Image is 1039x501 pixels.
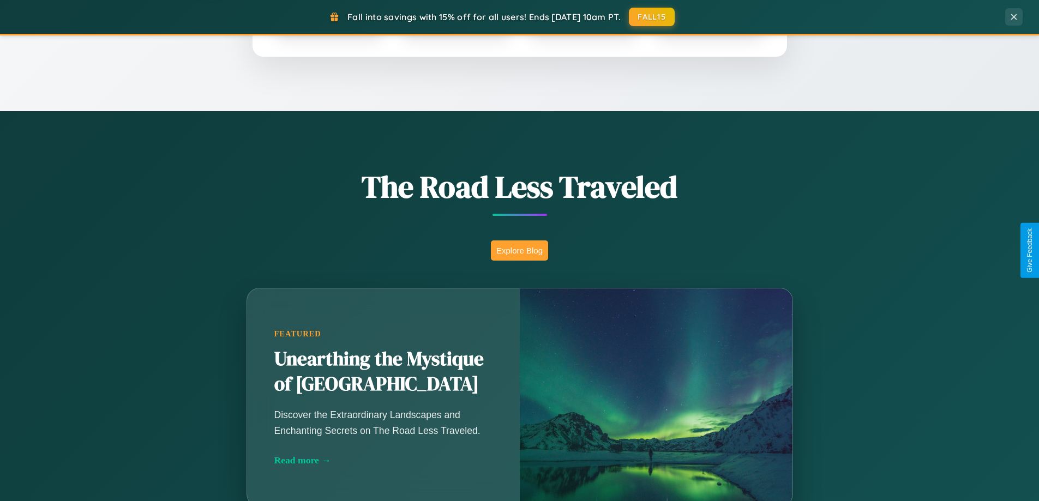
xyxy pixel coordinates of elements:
h1: The Road Less Traveled [193,166,847,208]
button: Explore Blog [491,240,548,261]
h2: Unearthing the Mystique of [GEOGRAPHIC_DATA] [274,347,493,397]
button: FALL15 [629,8,675,26]
div: Read more → [274,455,493,466]
p: Discover the Extraordinary Landscapes and Enchanting Secrets on The Road Less Traveled. [274,407,493,438]
div: Give Feedback [1026,228,1034,273]
span: Fall into savings with 15% off for all users! Ends [DATE] 10am PT. [347,11,621,22]
div: Featured [274,329,493,339]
